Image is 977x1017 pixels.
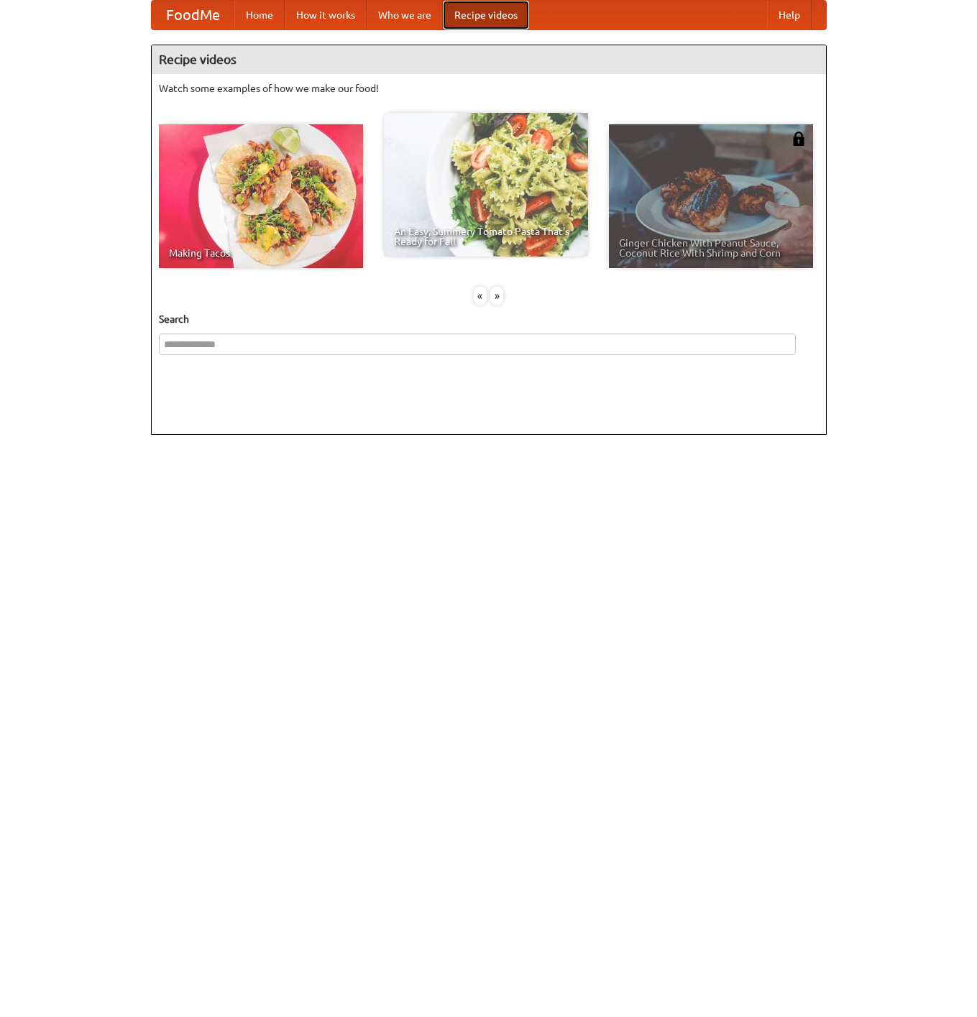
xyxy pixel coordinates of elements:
a: FoodMe [152,1,234,29]
img: 483408.png [792,132,806,146]
span: Making Tacos [169,248,353,258]
a: Help [767,1,812,29]
p: Watch some examples of how we make our food! [159,81,819,96]
a: Home [234,1,285,29]
a: Who we are [367,1,443,29]
a: Making Tacos [159,124,363,268]
span: An Easy, Summery Tomato Pasta That's Ready for Fall [394,226,578,247]
div: » [490,287,503,305]
div: « [474,287,487,305]
h4: Recipe videos [152,45,826,74]
h5: Search [159,312,819,326]
a: How it works [285,1,367,29]
a: Recipe videos [443,1,529,29]
a: An Easy, Summery Tomato Pasta That's Ready for Fall [384,113,588,257]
